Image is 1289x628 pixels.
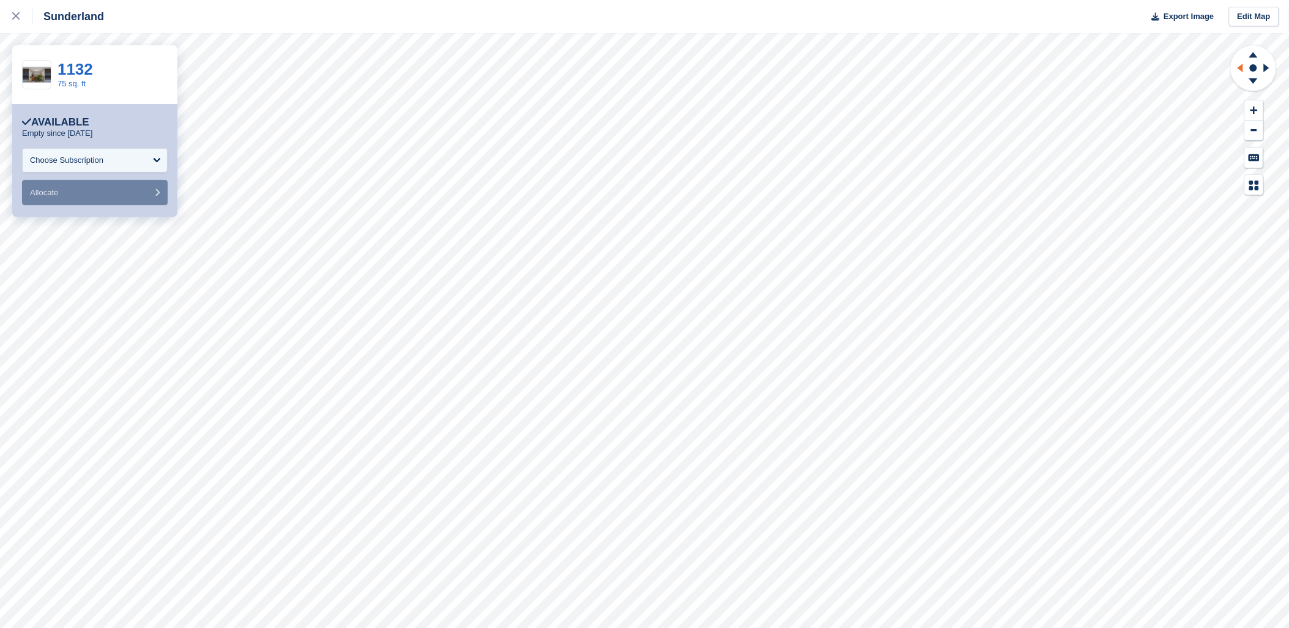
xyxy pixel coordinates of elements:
[1164,10,1214,23] span: Export Image
[23,67,51,83] img: 75%20SQ.FT.jpg
[30,188,58,197] span: Allocate
[30,154,103,166] div: Choose Subscription
[1145,7,1214,27] button: Export Image
[1245,175,1263,195] button: Map Legend
[22,129,92,138] p: Empty since [DATE]
[1245,121,1263,141] button: Zoom Out
[58,60,93,78] a: 1132
[22,116,89,129] div: Available
[1245,148,1263,168] button: Keyboard Shortcuts
[1245,100,1263,121] button: Zoom In
[22,180,168,205] button: Allocate
[58,79,86,88] a: 75 sq. ft
[1229,7,1279,27] a: Edit Map
[32,9,104,24] div: Sunderland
